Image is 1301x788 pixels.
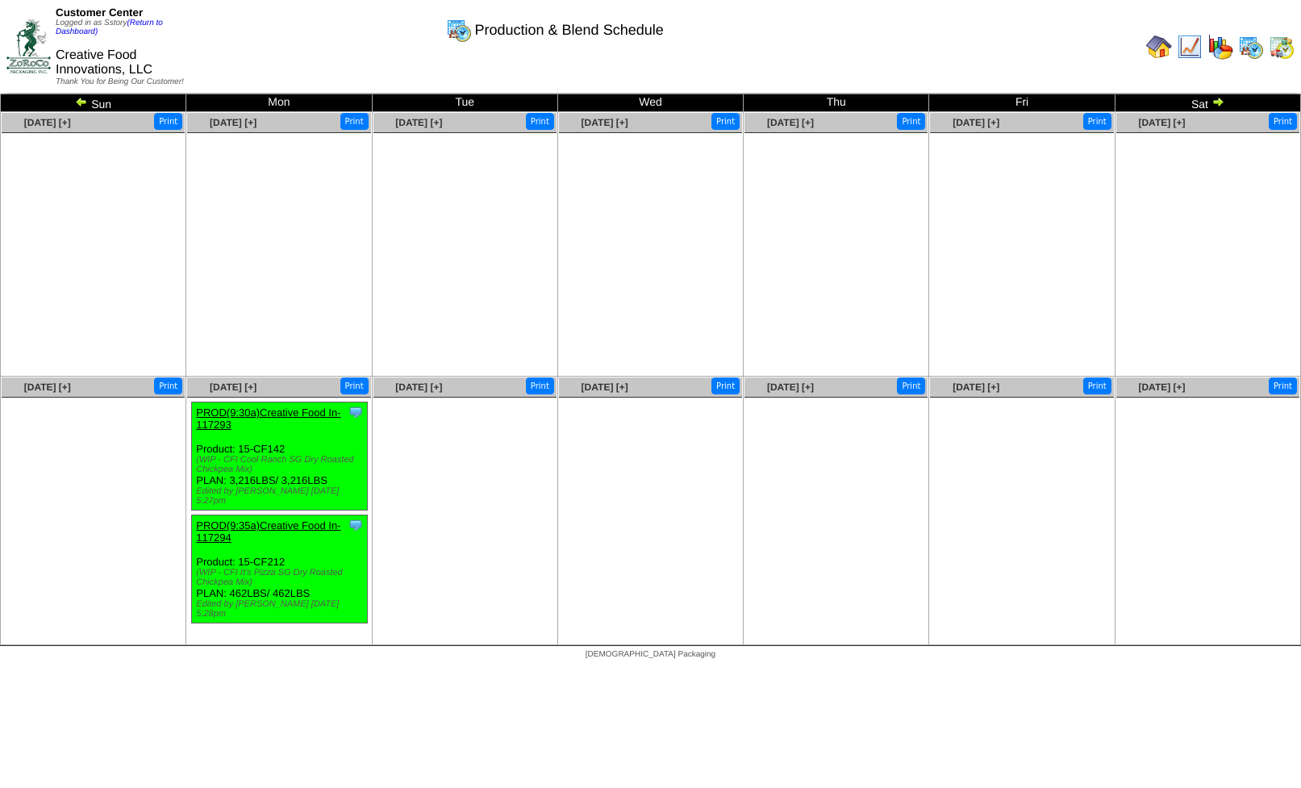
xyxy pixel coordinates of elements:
a: [DATE] [+] [582,381,628,393]
div: Product: 15-CF142 PLAN: 3,216LBS / 3,216LBS [192,402,368,511]
img: arrowleft.gif [75,95,88,108]
span: [DEMOGRAPHIC_DATA] Packaging [586,650,715,659]
a: [DATE] [+] [767,381,814,393]
a: [DATE] [+] [395,381,442,393]
img: Tooltip [348,404,364,420]
button: Print [1083,377,1111,394]
a: [DATE] [+] [210,117,256,128]
span: Customer Center [56,6,143,19]
span: Thank You for Being Our Customer! [56,77,184,86]
button: Print [526,113,554,130]
td: Sun [1,94,186,112]
button: Print [340,377,369,394]
button: Print [154,377,182,394]
img: calendarprod.gif [446,17,472,43]
button: Print [1269,113,1297,130]
img: calendarprod.gif [1238,34,1264,60]
a: [DATE] [+] [953,381,999,393]
span: Production & Blend Schedule [475,22,664,39]
button: Print [711,377,740,394]
img: graph.gif [1207,34,1233,60]
td: Tue [372,94,557,112]
div: (WIP - CFI Cool Ranch SG Dry Roasted Chickpea Mix) [196,455,367,474]
a: [DATE] [+] [767,117,814,128]
img: ZoRoCo_Logo(Green%26Foil)%20jpg.webp [6,19,51,73]
div: Edited by [PERSON_NAME] [DATE] 5:28pm [196,599,367,619]
button: Print [897,377,925,394]
a: [DATE] [+] [24,117,71,128]
a: PROD(9:30a)Creative Food In-117293 [196,407,340,431]
button: Print [154,113,182,130]
a: [DATE] [+] [582,117,628,128]
td: Mon [186,94,372,112]
img: Tooltip [348,517,364,533]
a: [DATE] [+] [1138,117,1185,128]
td: Sat [1115,94,1300,112]
td: Fri [929,94,1115,112]
a: [DATE] [+] [395,117,442,128]
button: Print [1083,113,1111,130]
a: [DATE] [+] [953,117,999,128]
td: Wed [557,94,743,112]
button: Print [526,377,554,394]
img: line_graph.gif [1177,34,1203,60]
div: (WIP - CFI It's Pizza SG Dry Roasted Chickpea Mix) [196,568,367,587]
button: Print [897,113,925,130]
a: [DATE] [+] [24,381,71,393]
button: Print [340,113,369,130]
a: [DATE] [+] [210,381,256,393]
button: Print [1269,377,1297,394]
a: [DATE] [+] [1138,381,1185,393]
img: calendarinout.gif [1269,34,1295,60]
a: (Return to Dashboard) [56,19,163,36]
div: Edited by [PERSON_NAME] [DATE] 5:27pm [196,486,367,506]
button: Print [711,113,740,130]
a: PROD(9:35a)Creative Food In-117294 [196,519,340,544]
img: home.gif [1146,34,1172,60]
td: Thu [744,94,929,112]
span: Creative Food Innovations, LLC [56,48,152,77]
span: Logged in as Sstory [56,19,163,36]
div: Product: 15-CF212 PLAN: 462LBS / 462LBS [192,515,368,623]
img: arrowright.gif [1211,95,1224,108]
